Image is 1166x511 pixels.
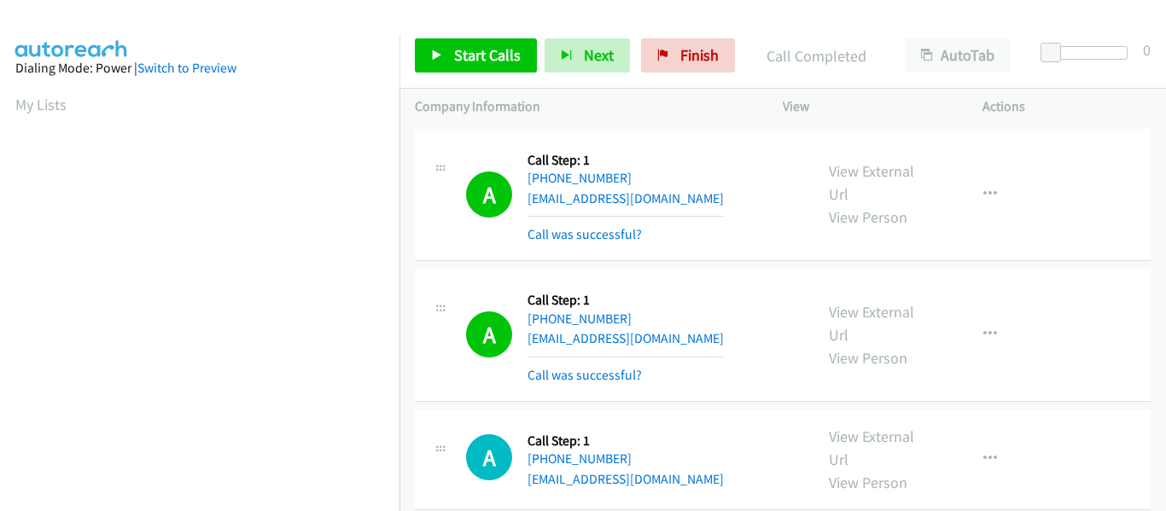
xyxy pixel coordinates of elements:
[680,45,719,65] span: Finish
[454,45,521,65] span: Start Calls
[584,45,614,65] span: Next
[15,58,384,78] div: Dialing Mode: Power |
[829,348,907,368] a: View Person
[905,38,1011,73] button: AutoTab
[15,95,67,114] a: My Lists
[466,434,512,480] h1: A
[528,367,642,383] a: Call was successful?
[528,152,724,169] h5: Call Step: 1
[528,450,632,467] a: [PHONE_NUMBER]
[137,60,236,76] a: Switch to Preview
[783,96,952,117] p: View
[758,44,874,67] p: Call Completed
[829,207,907,227] a: View Person
[415,38,537,73] a: Start Calls
[528,292,724,309] h5: Call Step: 1
[528,170,632,186] a: [PHONE_NUMBER]
[528,330,724,346] a: [EMAIL_ADDRESS][DOMAIN_NAME]
[829,161,914,204] a: View External Url
[528,190,724,206] a: [EMAIL_ADDRESS][DOMAIN_NAME]
[829,427,914,469] a: View External Url
[466,434,512,480] div: The call is yet to be attempted
[829,473,907,492] a: View Person
[466,171,512,218] h1: A
[528,311,632,327] a: [PHONE_NUMBER]
[1143,38,1151,61] div: 0
[1049,46,1128,60] div: Delay between calls (in seconds)
[466,311,512,357] h1: A
[528,226,642,242] a: Call was successful?
[528,433,724,450] h5: Call Step: 1
[545,38,630,73] button: Next
[528,471,724,487] a: [EMAIL_ADDRESS][DOMAIN_NAME]
[829,302,914,345] a: View External Url
[1116,188,1166,323] iframe: Resource Center
[641,38,735,73] a: Finish
[415,96,752,117] p: Company Information
[982,96,1151,117] p: Actions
